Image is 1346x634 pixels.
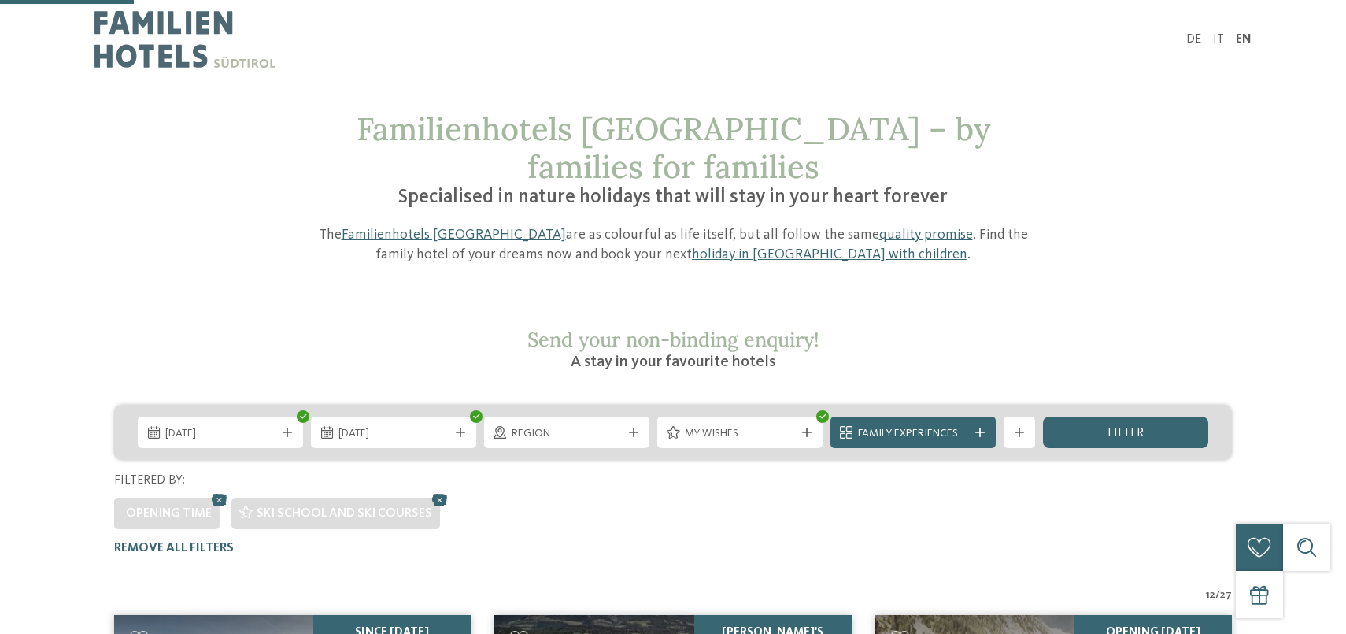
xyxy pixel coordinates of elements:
span: Familienhotels [GEOGRAPHIC_DATA] – by families for families [357,109,990,187]
span: 12 [1206,588,1215,603]
span: Region [512,426,622,442]
span: Specialised in nature holidays that will stay in your heart forever [398,187,948,207]
span: 27 [1220,588,1232,603]
span: Send your non-binding enquiry! [527,327,819,352]
a: EN [1236,33,1252,46]
span: Filtered by: [114,474,185,487]
span: filter [1107,427,1144,439]
span: / [1215,588,1220,603]
span: [DATE] [338,426,449,442]
a: holiday in [GEOGRAPHIC_DATA] with children [692,247,967,261]
a: Familienhotels [GEOGRAPHIC_DATA] [342,228,566,242]
span: Ski school and ski courses [257,507,432,520]
span: Family Experiences [858,426,968,442]
a: quality promise [879,228,973,242]
span: [DATE] [165,426,275,442]
a: DE [1186,33,1201,46]
span: A stay in your favourite hotels [571,354,775,370]
span: Opening time [126,507,212,520]
p: The are as colourful as life itself, but all follow the same . Find the family hotel of your drea... [299,225,1047,265]
span: Remove all filters [114,542,234,554]
a: IT [1213,33,1224,46]
span: My wishes [685,426,795,442]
